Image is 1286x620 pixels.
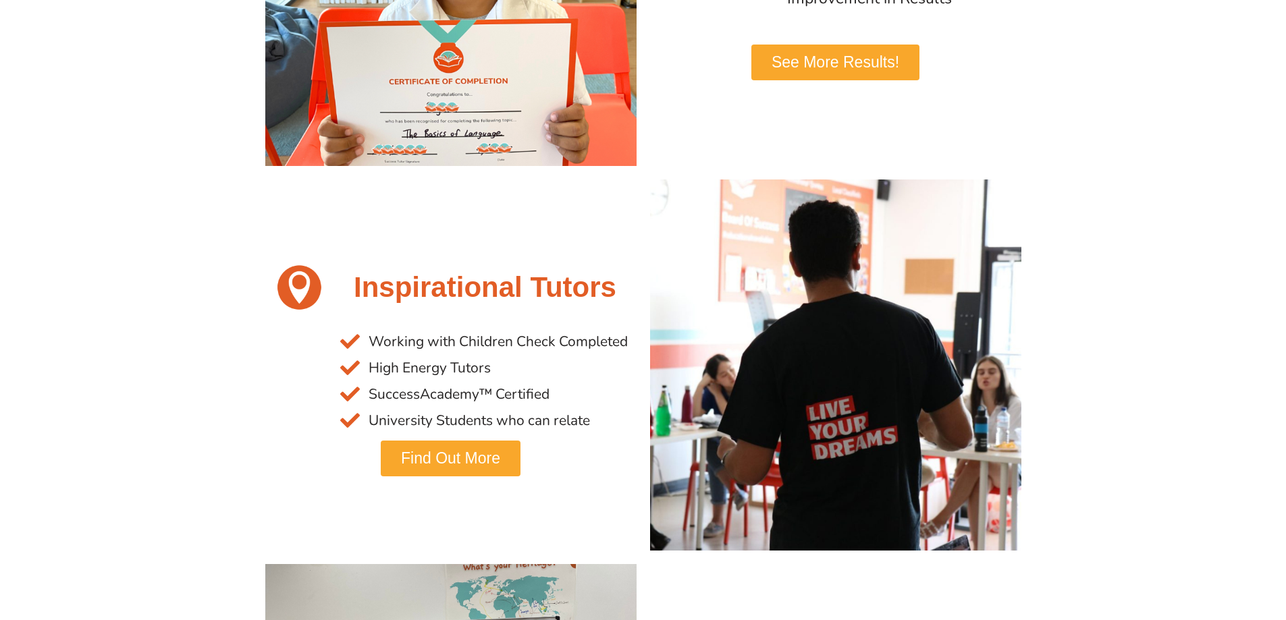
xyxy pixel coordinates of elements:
[340,269,629,306] h2: Inspirational Tutors
[381,441,520,476] a: Find Out More
[365,355,491,381] span: High Energy Tutors
[772,55,899,70] span: See More Results!
[365,329,628,355] span: Working with Children Check Completed
[401,451,500,466] span: Find Out More
[365,407,590,434] span: University Students who can relate
[650,179,1021,551] img: Success Tutoring Tutors
[365,381,550,407] span: SuccessAcademy™ Certified
[751,45,919,80] a: See More Results!
[1061,468,1286,620] iframe: Chat Widget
